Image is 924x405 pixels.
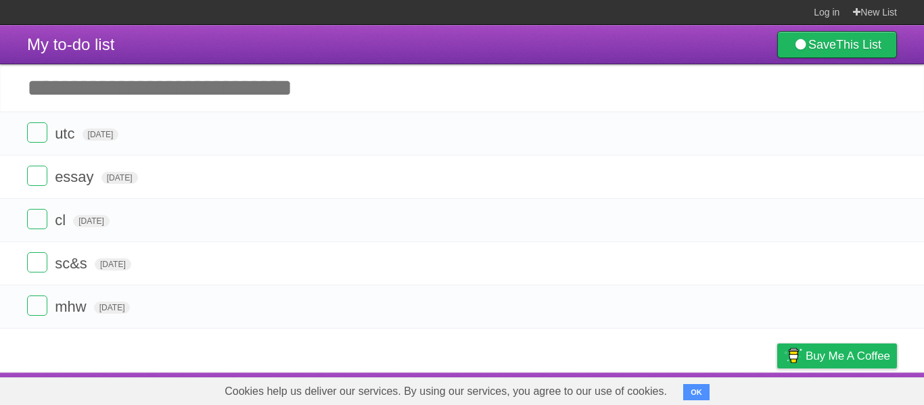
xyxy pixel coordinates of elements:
[714,376,743,402] a: Terms
[95,258,131,270] span: [DATE]
[27,122,47,143] label: Done
[55,125,78,142] span: utc
[597,376,626,402] a: About
[27,35,114,53] span: My to-do list
[784,344,802,367] img: Buy me a coffee
[683,384,710,400] button: OK
[27,209,47,229] label: Done
[94,302,131,314] span: [DATE]
[642,376,697,402] a: Developers
[83,128,119,141] span: [DATE]
[806,344,890,368] span: Buy me a coffee
[27,252,47,272] label: Done
[55,298,89,315] span: mhw
[55,212,69,229] span: cl
[777,31,897,58] a: SaveThis List
[55,168,97,185] span: essay
[760,376,795,402] a: Privacy
[27,166,47,186] label: Done
[812,376,897,402] a: Suggest a feature
[836,38,881,51] b: This List
[777,343,897,368] a: Buy me a coffee
[211,378,680,405] span: Cookies help us deliver our services. By using our services, you agree to our use of cookies.
[73,215,110,227] span: [DATE]
[101,172,138,184] span: [DATE]
[55,255,91,272] span: sc&s
[27,295,47,316] label: Done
